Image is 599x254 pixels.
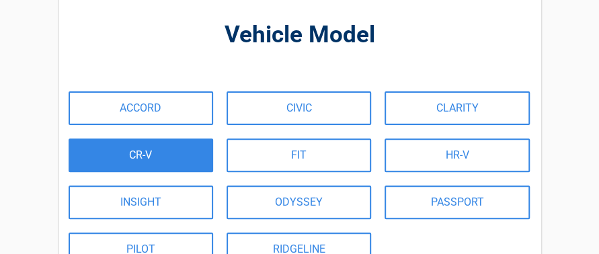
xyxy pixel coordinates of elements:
a: FIT [227,138,371,172]
a: CIVIC [227,91,371,125]
a: ODYSSEY [227,185,371,219]
a: HR-V [385,138,529,172]
a: CR-V [69,138,213,172]
a: ACCORD [69,91,213,125]
a: INSIGHT [69,185,213,219]
a: CLARITY [385,91,529,125]
a: PASSPORT [385,185,529,219]
h2: Vehicle Model [65,19,534,51]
